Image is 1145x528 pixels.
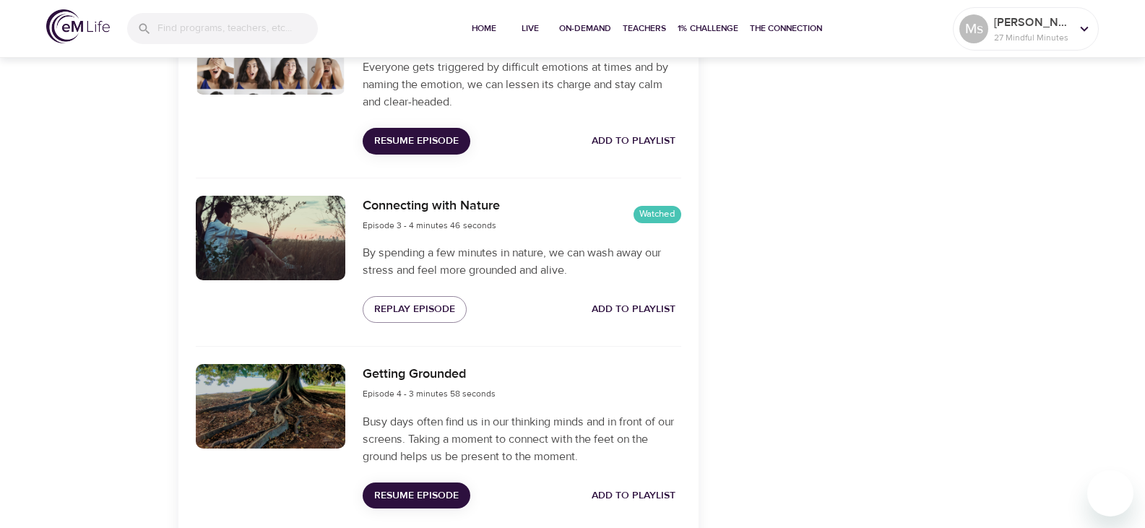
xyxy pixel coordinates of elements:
span: Teachers [623,21,666,36]
span: On-Demand [559,21,611,36]
button: Resume Episode [363,128,470,155]
p: Busy days often find us in our thinking minds and in front of our screens. Taking a moment to con... [363,413,680,465]
span: 1% Challenge [678,21,738,36]
button: Resume Episode [363,482,470,509]
span: Resume Episode [374,132,459,150]
input: Find programs, teachers, etc... [157,13,318,44]
p: Everyone gets triggered by difficult emotions at times and by naming the emotion, we can lessen i... [363,59,680,111]
img: logo [46,9,110,43]
button: Add to Playlist [586,296,681,323]
p: [PERSON_NAME] ceu [PERSON_NAME] [994,14,1071,31]
span: Add to Playlist [592,132,675,150]
p: 27 Mindful Minutes [994,31,1071,44]
h6: Connecting with Nature [363,196,500,217]
span: Resume Episode [374,487,459,505]
span: Add to Playlist [592,300,675,319]
iframe: Button to launch messaging window [1087,470,1133,516]
span: Watched [634,207,681,221]
span: The Connection [750,21,822,36]
span: Episode 3 - 4 minutes 46 seconds [363,220,496,231]
span: Live [513,21,548,36]
p: By spending a few minutes in nature, we can wash away our stress and feel more grounded and alive. [363,244,680,279]
span: Add to Playlist [592,487,675,505]
span: Home [467,21,501,36]
button: Add to Playlist [586,482,681,509]
button: Replay Episode [363,296,467,323]
span: Replay Episode [374,300,455,319]
h6: Getting Grounded [363,364,496,385]
span: Episode 4 - 3 minutes 58 seconds [363,388,496,399]
div: Ms [959,14,988,43]
button: Add to Playlist [586,128,681,155]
